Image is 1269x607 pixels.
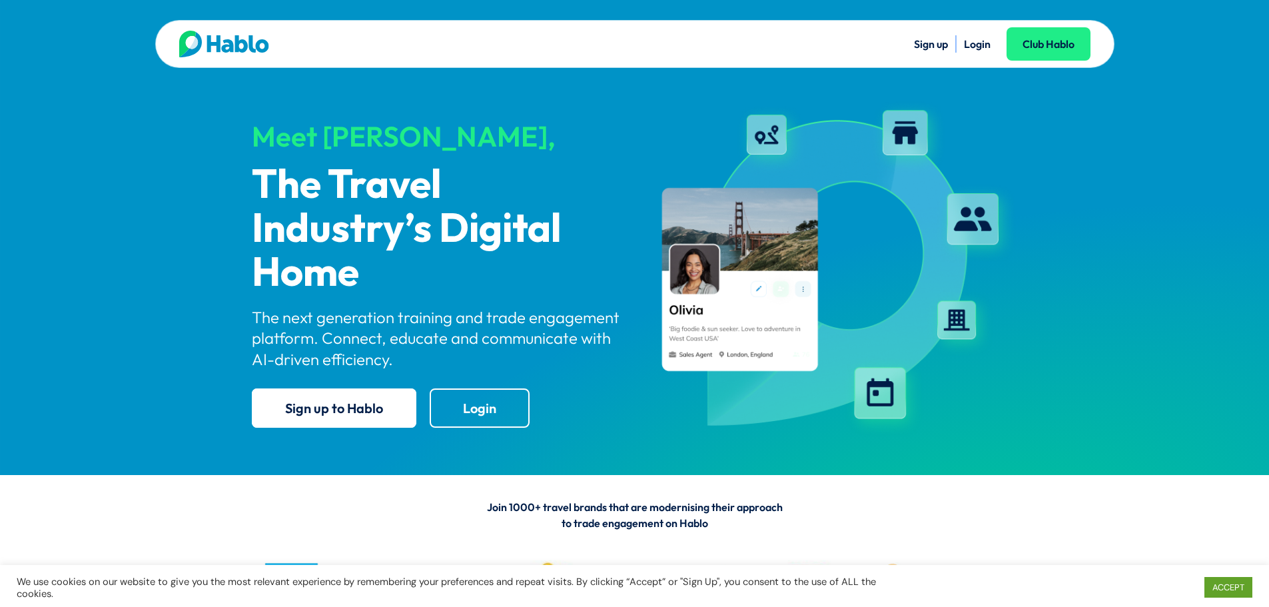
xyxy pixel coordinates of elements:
p: The next generation training and trade engagement platform. Connect, educate and communicate with... [252,307,624,370]
a: Club Hablo [1007,27,1090,61]
a: ACCEPT [1204,577,1252,598]
div: We use cookies on our website to give you the most relevant experience by remembering your prefer... [17,576,882,600]
a: Login [430,388,530,428]
a: Sign up [914,37,948,51]
span: Join 1000+ travel brands that are modernising their approach to trade engagement on Hablo [487,500,783,530]
a: Sign up to Hablo [252,388,416,428]
p: The Travel Industry’s Digital Home [252,164,624,296]
img: hablo-profile-image [646,99,1018,439]
a: Login [964,37,991,51]
div: Meet [PERSON_NAME], [252,121,624,152]
img: Hablo logo main 2 [179,31,269,57]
